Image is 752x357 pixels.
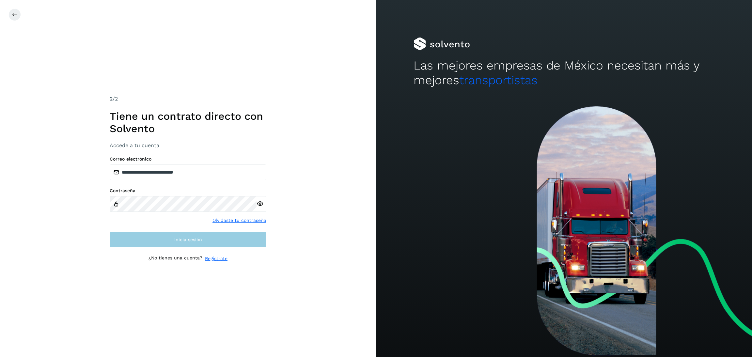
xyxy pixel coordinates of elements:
[110,110,266,135] h1: Tiene un contrato directo con Solvento
[414,58,714,87] h2: Las mejores empresas de México necesitan más y mejores
[212,217,266,224] a: Olvidaste tu contraseña
[149,255,202,262] p: ¿No tienes una cuenta?
[110,142,266,148] h3: Accede a tu cuenta
[110,95,266,103] div: /2
[110,232,266,247] button: Inicia sesión
[459,73,538,87] span: transportistas
[205,255,227,262] a: Regístrate
[174,237,202,242] span: Inicia sesión
[110,188,266,194] label: Contraseña
[110,96,113,102] span: 2
[110,156,266,162] label: Correo electrónico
